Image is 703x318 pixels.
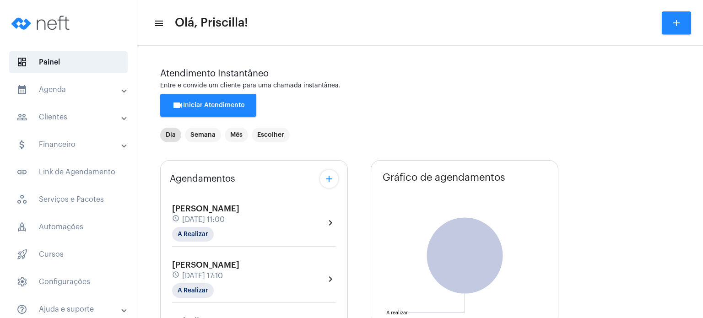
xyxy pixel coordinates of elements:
span: Automações [9,216,128,238]
mat-chip: Semana [185,128,221,142]
mat-chip: A Realizar [172,227,214,242]
img: logo-neft-novo-2.png [7,5,76,41]
mat-icon: videocam [172,100,183,111]
mat-icon: sidenav icon [16,139,27,150]
span: Painel [9,51,128,73]
mat-chip: A Realizar [172,283,214,298]
span: Iniciar Atendimento [172,102,245,108]
mat-icon: sidenav icon [16,167,27,178]
mat-panel-title: Ajuda e suporte [16,304,122,315]
span: Cursos [9,243,128,265]
span: Configurações [9,271,128,293]
mat-panel-title: Clientes [16,112,122,123]
span: sidenav icon [16,57,27,68]
button: Iniciar Atendimento [160,94,256,117]
span: Gráfico de agendamentos [383,172,505,183]
span: sidenav icon [16,249,27,260]
mat-icon: sidenav icon [16,112,27,123]
mat-icon: chevron_right [325,217,336,228]
span: [PERSON_NAME] [172,261,239,269]
span: [DATE] 17:10 [182,272,223,280]
span: Link de Agendamento [9,161,128,183]
span: Serviços e Pacotes [9,189,128,210]
mat-icon: chevron_right [325,274,336,285]
text: A realizar [386,310,408,315]
mat-chip: Escolher [252,128,290,142]
span: [PERSON_NAME] [172,205,239,213]
div: Entre e convide um cliente para uma chamada instantânea. [160,82,680,89]
mat-icon: schedule [172,271,180,281]
mat-expansion-panel-header: sidenav iconClientes [5,106,137,128]
span: sidenav icon [16,194,27,205]
mat-icon: add [671,17,682,28]
mat-expansion-panel-header: sidenav iconAgenda [5,79,137,101]
mat-chip: Mês [225,128,248,142]
span: Olá, Priscilla! [175,16,248,30]
span: sidenav icon [16,221,27,232]
mat-panel-title: Agenda [16,84,122,95]
mat-chip: Dia [160,128,181,142]
mat-icon: sidenav icon [16,304,27,315]
span: sidenav icon [16,276,27,287]
mat-icon: add [324,173,335,184]
mat-icon: schedule [172,215,180,225]
span: [DATE] 11:00 [182,216,225,224]
mat-panel-title: Financeiro [16,139,122,150]
span: Agendamentos [170,174,235,184]
div: Atendimento Instantâneo [160,69,680,79]
mat-icon: sidenav icon [154,18,163,29]
mat-expansion-panel-header: sidenav iconFinanceiro [5,134,137,156]
mat-icon: sidenav icon [16,84,27,95]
